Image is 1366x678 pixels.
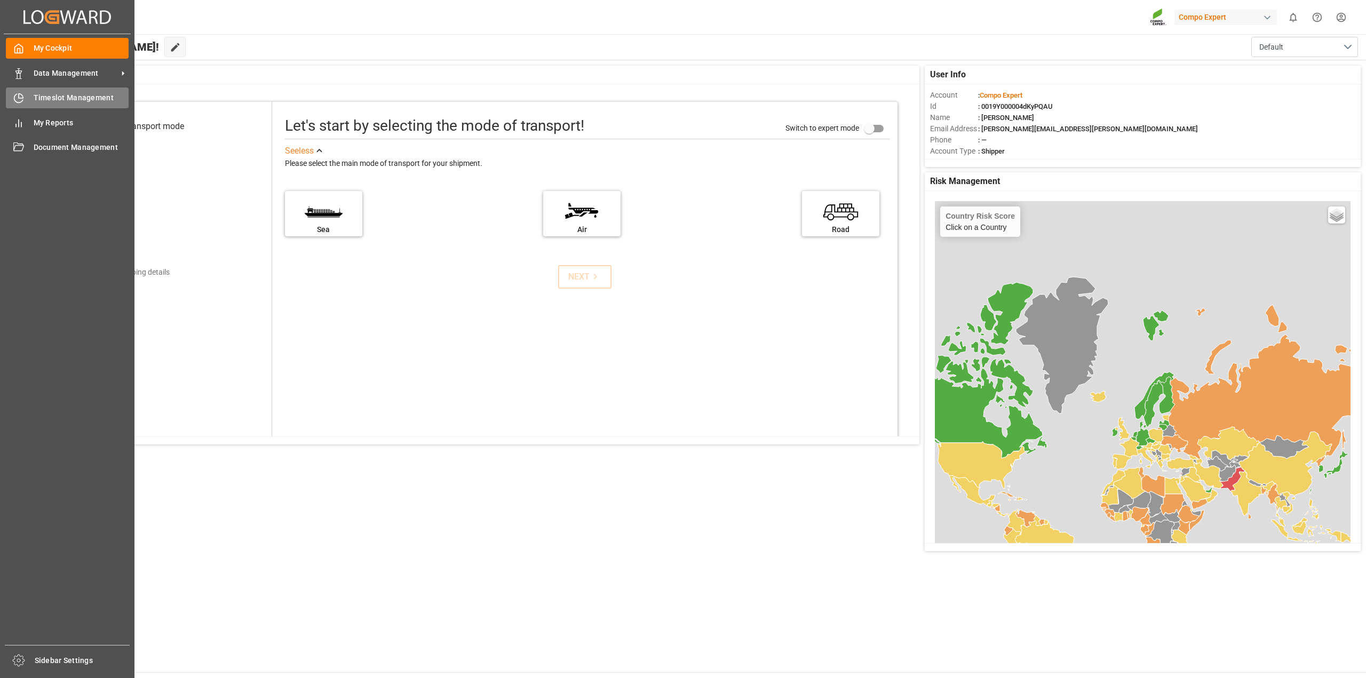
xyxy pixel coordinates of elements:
a: Layers [1328,206,1345,224]
span: Id [930,101,978,112]
div: Please select the main mode of transport for your shipment. [285,157,890,170]
div: Click on a Country [946,212,1015,232]
span: Switch to expert mode [785,124,859,132]
a: Timeslot Management [6,87,129,108]
span: My Cockpit [34,43,129,54]
span: : — [978,136,987,144]
div: Compo Expert [1174,10,1277,25]
span: Document Management [34,142,129,153]
span: Name [930,112,978,123]
span: Account [930,90,978,101]
div: Air [549,224,615,235]
img: Screenshot%202023-09-29%20at%2010.02.21.png_1712312052.png [1150,8,1167,27]
div: Add shipping details [103,267,170,278]
button: show 0 new notifications [1281,5,1305,29]
a: My Cockpit [6,38,129,59]
div: See less [285,145,314,157]
div: NEXT [568,270,601,283]
button: NEXT [558,265,611,289]
span: Sidebar Settings [35,655,130,666]
a: Document Management [6,137,129,158]
div: Sea [290,224,357,235]
span: Risk Management [930,175,1000,188]
span: My Reports [34,117,129,129]
span: : [PERSON_NAME] [978,114,1034,122]
a: My Reports [6,112,129,133]
span: : [978,91,1022,99]
div: Let's start by selecting the mode of transport! [285,115,584,137]
span: : [PERSON_NAME][EMAIL_ADDRESS][PERSON_NAME][DOMAIN_NAME] [978,125,1198,133]
span: : Shipper [978,147,1005,155]
span: Data Management [34,68,118,79]
span: Email Address [930,123,978,134]
span: Account Type [930,146,978,157]
span: User Info [930,68,966,81]
span: Compo Expert [980,91,1022,99]
button: Compo Expert [1174,7,1281,27]
span: Default [1259,42,1283,53]
div: Road [807,224,874,235]
button: open menu [1251,37,1358,57]
span: Timeslot Management [34,92,129,103]
span: Phone [930,134,978,146]
span: : 0019Y000004dKyPQAU [978,102,1053,110]
h4: Country Risk Score [946,212,1015,220]
div: Select transport mode [101,120,184,133]
button: Help Center [1305,5,1329,29]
